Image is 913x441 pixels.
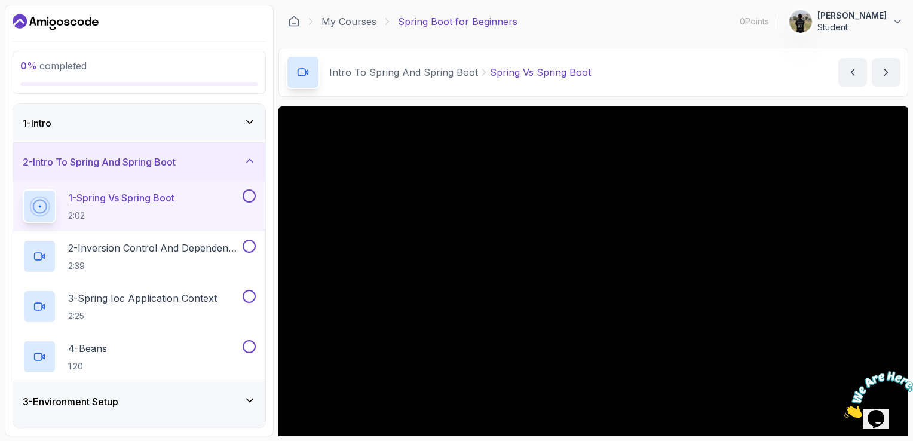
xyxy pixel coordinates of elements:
p: Spring Boot for Beginners [398,14,517,29]
a: Dashboard [13,13,99,32]
p: Spring Vs Spring Boot [490,65,591,79]
iframe: chat widget [839,366,913,423]
p: Intro To Spring And Spring Boot [329,65,478,79]
button: 1-Spring Vs Spring Boot2:02 [23,189,256,223]
p: 1:20 [68,360,107,372]
a: My Courses [321,14,376,29]
h3: 1 - Intro [23,116,51,130]
button: 2-Inversion Control And Dependency Injection2:39 [23,240,256,273]
p: Student [817,22,887,33]
h3: 3 - Environment Setup [23,394,118,409]
span: 0 % [20,60,37,72]
p: 2:39 [68,260,240,272]
button: 3-Environment Setup [13,382,265,421]
h3: 2 - Intro To Spring And Spring Boot [23,155,176,169]
p: 1 - Spring Vs Spring Boot [68,191,174,205]
p: 2:02 [68,210,174,222]
button: 3-Spring Ioc Application Context2:25 [23,290,256,323]
button: next content [872,58,900,87]
span: completed [20,60,87,72]
p: 2:25 [68,310,217,322]
p: 3 - Spring Ioc Application Context [68,291,217,305]
button: 2-Intro To Spring And Spring Boot [13,143,265,181]
p: 2 - Inversion Control And Dependency Injection [68,241,240,255]
img: Chat attention grabber [5,5,79,52]
p: [PERSON_NAME] [817,10,887,22]
p: 4 - Beans [68,341,107,356]
button: user profile image[PERSON_NAME]Student [789,10,903,33]
a: Dashboard [288,16,300,27]
img: user profile image [789,10,812,33]
button: 1-Intro [13,104,265,142]
button: 4-Beans1:20 [23,340,256,373]
p: 0 Points [740,16,769,27]
button: previous content [838,58,867,87]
